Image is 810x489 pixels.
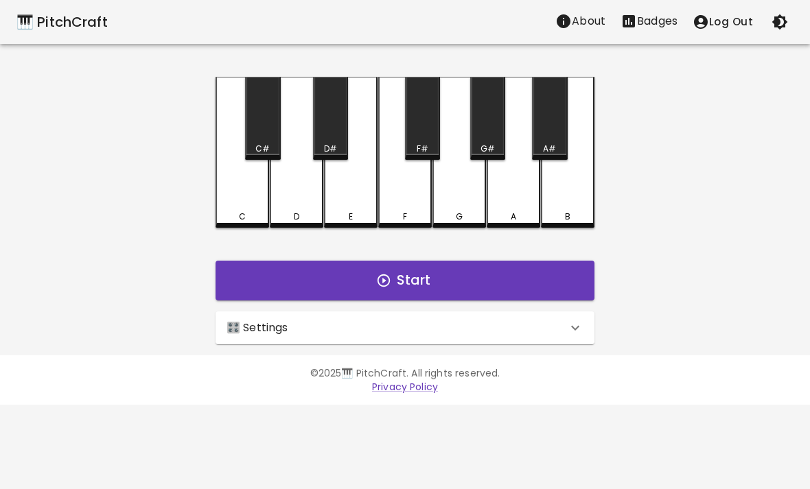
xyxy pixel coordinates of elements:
[227,320,288,336] p: 🎛️ Settings
[349,211,353,223] div: E
[685,8,761,36] button: account of current user
[613,8,685,36] a: Stats
[294,211,299,223] div: D
[637,13,678,29] p: Badges
[548,8,613,36] a: About
[511,211,516,223] div: A
[239,211,246,223] div: C
[324,143,337,155] div: D#
[565,211,570,223] div: B
[572,13,605,29] p: About
[613,8,685,35] button: Stats
[543,143,556,155] div: A#
[16,11,108,33] a: 🎹 PitchCraft
[16,366,794,380] p: © 2025 🎹 PitchCraft. All rights reserved.
[403,211,407,223] div: F
[456,211,463,223] div: G
[255,143,270,155] div: C#
[481,143,495,155] div: G#
[216,261,594,300] button: Start
[216,311,594,344] div: 🎛️ Settings
[417,143,428,155] div: F#
[372,380,438,394] a: Privacy Policy
[548,8,613,35] button: About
